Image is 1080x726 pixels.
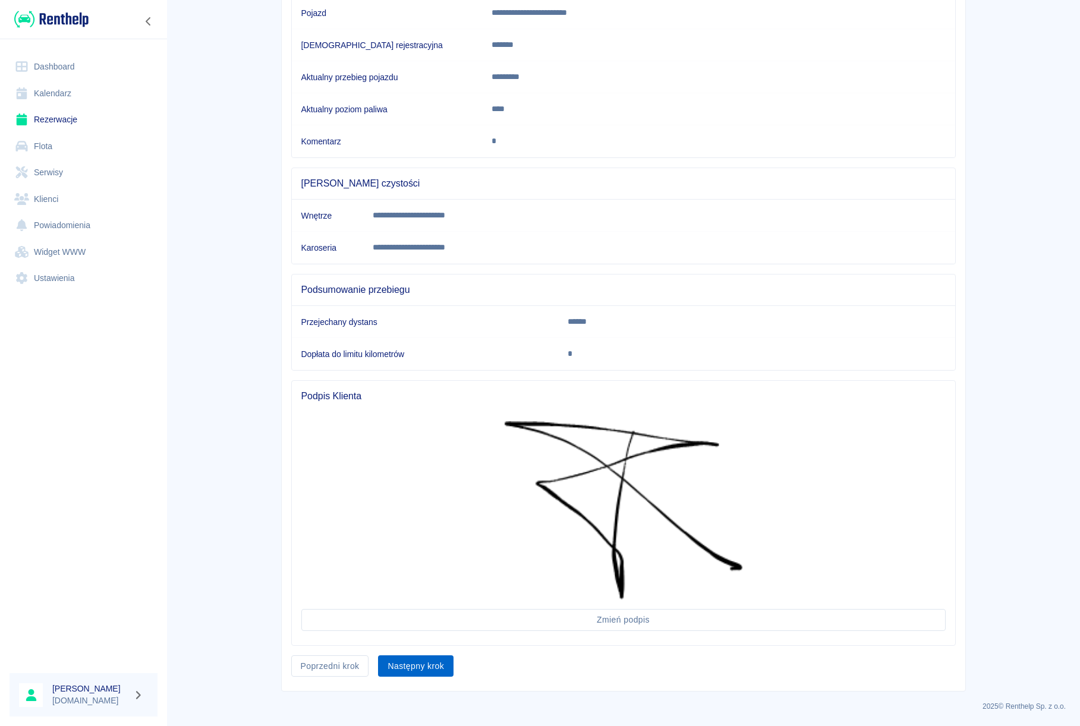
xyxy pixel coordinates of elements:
[301,609,946,631] button: Zmień podpis
[505,421,742,599] img: Podpis
[301,284,946,296] span: Podsumowanie przebiegu
[301,103,473,115] h6: Aktualny poziom paliwa
[10,10,89,29] a: Renthelp logo
[301,316,549,328] h6: Przejechany dystans
[10,53,158,80] a: Dashboard
[10,80,158,107] a: Kalendarz
[301,71,473,83] h6: Aktualny przebieg pojazdu
[10,106,158,133] a: Rezerwacje
[181,701,1066,712] p: 2025 © Renthelp Sp. z o.o.
[301,390,946,402] span: Podpis Klienta
[140,14,158,29] button: Zwiń nawigację
[301,39,473,51] h6: [DEMOGRAPHIC_DATA] rejestracyjna
[301,348,549,360] h6: Dopłata do limitu kilometrów
[301,210,354,222] h6: Wnętrze
[291,655,369,677] button: Poprzedni krok
[52,695,128,707] p: [DOMAIN_NAME]
[301,7,473,19] h6: Pojazd
[10,186,158,213] a: Klienci
[301,135,473,147] h6: Komentarz
[10,212,158,239] a: Powiadomienia
[10,239,158,266] a: Widget WWW
[52,683,128,695] h6: [PERSON_NAME]
[301,178,946,190] span: [PERSON_NAME] czystości
[10,159,158,186] a: Serwisy
[10,265,158,292] a: Ustawienia
[14,10,89,29] img: Renthelp logo
[301,242,354,254] h6: Karoseria
[378,655,454,677] button: Następny krok
[10,133,158,160] a: Flota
